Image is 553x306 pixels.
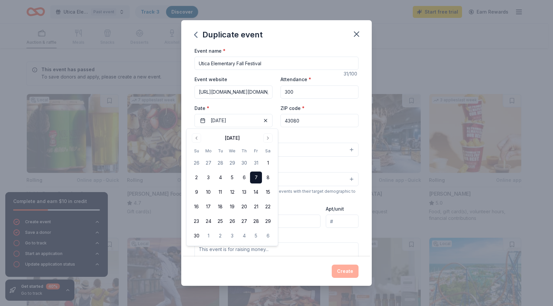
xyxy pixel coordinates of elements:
[250,157,262,169] button: 31
[250,230,262,242] button: 5
[202,201,214,213] button: 17
[250,147,262,154] th: Friday
[214,172,226,183] button: 4
[238,172,250,183] button: 6
[262,230,274,242] button: 6
[202,186,214,198] button: 10
[326,206,344,212] label: Apt/unit
[194,105,273,112] label: Date
[214,215,226,227] button: 25
[226,215,238,227] button: 26
[194,76,227,83] label: Event website
[191,157,202,169] button: 26
[226,186,238,198] button: 12
[238,215,250,227] button: 27
[202,230,214,242] button: 1
[214,186,226,198] button: 11
[226,201,238,213] button: 19
[194,48,226,54] label: Event name
[280,76,311,83] label: Attendance
[192,133,201,143] button: Go to previous month
[250,201,262,213] button: 21
[262,186,274,198] button: 15
[214,230,226,242] button: 2
[191,201,202,213] button: 16
[214,147,226,154] th: Tuesday
[238,186,250,198] button: 13
[226,147,238,154] th: Wednesday
[226,230,238,242] button: 3
[238,157,250,169] button: 30
[194,57,359,70] input: Spring Fundraiser
[202,172,214,183] button: 3
[202,215,214,227] button: 24
[262,157,274,169] button: 1
[194,114,273,127] button: [DATE]
[226,157,238,169] button: 29
[262,215,274,227] button: 29
[202,147,214,154] th: Monday
[250,186,262,198] button: 14
[191,186,202,198] button: 9
[191,172,202,183] button: 2
[225,134,240,142] div: [DATE]
[194,29,263,40] div: Duplicate event
[263,133,273,143] button: Go to next month
[262,147,274,154] th: Saturday
[250,215,262,227] button: 28
[262,172,274,183] button: 8
[238,147,250,154] th: Thursday
[238,201,250,213] button: 20
[326,215,359,228] input: #
[191,215,202,227] button: 23
[191,147,202,154] th: Sunday
[262,201,274,213] button: 22
[280,85,359,99] input: 20
[250,172,262,183] button: 7
[238,230,250,242] button: 4
[191,230,202,242] button: 30
[280,105,305,112] label: ZIP code
[214,201,226,213] button: 18
[202,157,214,169] button: 27
[214,157,226,169] button: 28
[226,172,238,183] button: 5
[280,114,359,127] input: 12345 (U.S. only)
[194,85,273,99] input: https://www...
[344,70,359,78] div: 31 /100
